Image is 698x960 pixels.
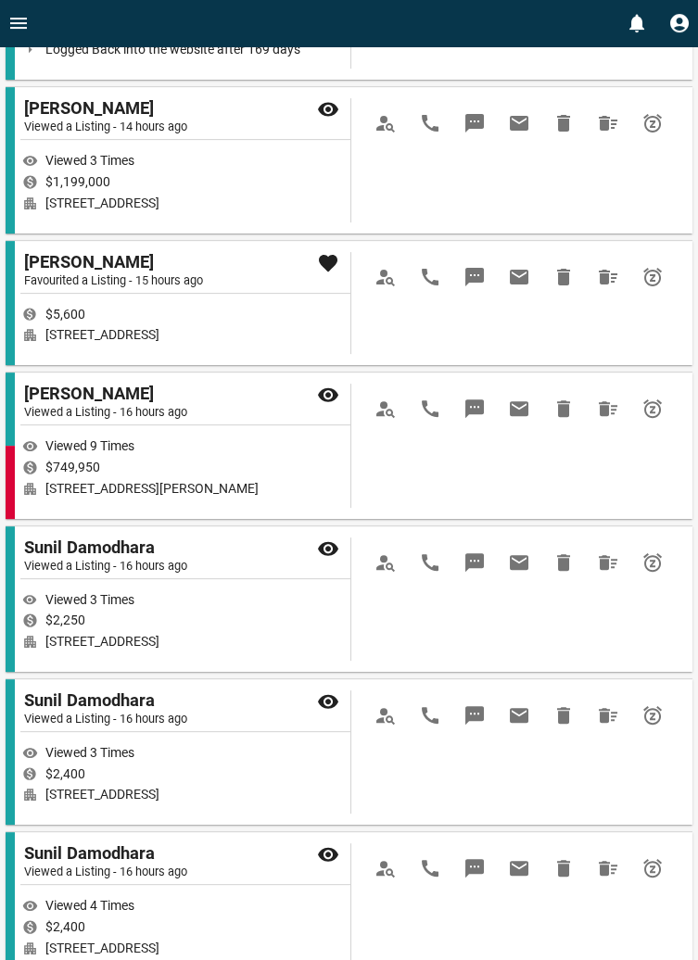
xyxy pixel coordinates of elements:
span: Hide [541,693,586,738]
span: Email [497,846,541,891]
span: Message [452,846,497,891]
span: [STREET_ADDRESS] [38,941,167,956]
span: Viewed a Listing - 16 hours ago [24,865,187,878]
span: Hide All from Olivia Marchello [586,255,630,299]
span: [PERSON_NAME] [24,252,203,272]
div: [PERSON_NAME]Favourited a Listing - 15 hours ago$5,600[STREET_ADDRESS]View ProfileCallMessageEmai... [6,241,692,366]
span: Email [497,386,541,431]
span: $2,400 [38,766,93,782]
div: [PERSON_NAME]Viewed a Listing - 16 hours agoViewed 9 Times$749,950[STREET_ADDRESS][PERSON_NAME]Vi... [6,373,692,518]
span: Viewed a Listing - 16 hours ago [24,712,187,726]
span: Viewed 3 Times [38,153,142,169]
span: Message [452,386,497,431]
span: View Profile [363,386,408,431]
span: Snooze [630,386,675,431]
span: Viewed 3 Times [38,592,142,608]
span: [STREET_ADDRESS][PERSON_NAME] [38,481,266,497]
span: Snooze [630,693,675,738]
span: Snooze [630,101,675,145]
span: [STREET_ADDRESS] [38,196,167,211]
span: Call [408,386,452,431]
span: Sunil Damodhara [24,690,187,710]
span: Email [497,540,541,585]
span: $5,600 [38,307,93,322]
span: Call [408,255,452,299]
span: Snooze [630,846,675,891]
span: Call [408,693,452,738]
span: View Profile [363,693,408,738]
span: $749,950 [38,460,108,475]
button: Profile [661,5,698,42]
span: View Profile [363,540,408,585]
div: Sunil DamodharaViewed a Listing - 16 hours agoViewed 3 Times$2,250[STREET_ADDRESS] [20,537,350,661]
span: View Profile [363,255,408,299]
span: Logged Back into the website after 169 days [38,42,308,57]
span: View Profile [363,101,408,145]
span: Sunil Damodhara [24,843,187,863]
span: Snooze [630,540,675,585]
span: Hide All from Terri Spadorcia [586,101,630,145]
span: Call [408,846,452,891]
span: Hide [541,255,586,299]
span: Message [452,255,497,299]
span: Message [452,693,497,738]
span: [STREET_ADDRESS] [38,327,167,343]
span: Viewed a Listing - 14 hours ago [24,120,187,133]
span: Message [452,101,497,145]
span: View Profile [363,846,408,891]
span: Hide All from Houria Bou [586,386,630,431]
span: Email [497,693,541,738]
div: Sunil DamodharaViewed a Listing - 16 hours agoViewed 3 Times$2,400[STREET_ADDRESS] [20,690,350,814]
span: Hide All from Sunil Damodhara [586,693,630,738]
span: Viewed a Listing - 16 hours ago [24,405,187,419]
span: Hide [541,846,586,891]
span: Email [497,255,541,299]
span: [PERSON_NAME] [24,98,187,118]
span: Viewed 9 Times [38,438,142,454]
span: Sunil Damodhara [24,537,187,557]
span: $2,400 [38,919,93,935]
span: Viewed a Listing - 16 hours ago [24,559,187,573]
div: [PERSON_NAME]Viewed a Listing - 14 hours agoViewed 3 Times$1,199,000[STREET_ADDRESS] [20,98,350,221]
span: Message [452,540,497,585]
span: Viewed 4 Times [38,898,142,914]
div: Sunil DamodharaViewed a Listing - 16 hours agoViewed 3 Times$2,400[STREET_ADDRESS]View ProfileCal... [6,679,692,825]
span: Snooze [630,255,675,299]
span: $1,199,000 [38,174,118,190]
div: Sunil DamodharaViewed a Listing - 16 hours agoViewed 3 Times$2,250[STREET_ADDRESS]View ProfileCal... [6,526,692,672]
span: [PERSON_NAME] [24,384,187,403]
span: [STREET_ADDRESS] [38,634,167,650]
span: Call [408,101,452,145]
div: [PERSON_NAME]Viewed a Listing - 16 hours agoViewed 9 Times$749,950[STREET_ADDRESS][PERSON_NAME] [20,384,350,507]
div: [PERSON_NAME]Viewed a Listing - 14 hours agoViewed 3 Times$1,199,000[STREET_ADDRESS]View ProfileC... [6,87,692,233]
span: Hide [541,101,586,145]
span: [STREET_ADDRESS] [38,787,167,802]
span: Hide [541,386,586,431]
span: Viewed 3 Times [38,745,142,761]
span: $2,250 [38,613,93,628]
span: Email [497,101,541,145]
span: Favourited a Listing - 15 hours ago [24,273,203,287]
div: [PERSON_NAME]Favourited a Listing - 15 hours ago$5,600[STREET_ADDRESS] [20,252,350,355]
span: Hide All from Sunil Damodhara [586,540,630,585]
span: Hide All from Sunil Damodhara [586,846,630,891]
span: Hide [541,540,586,585]
span: Call [408,540,452,585]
